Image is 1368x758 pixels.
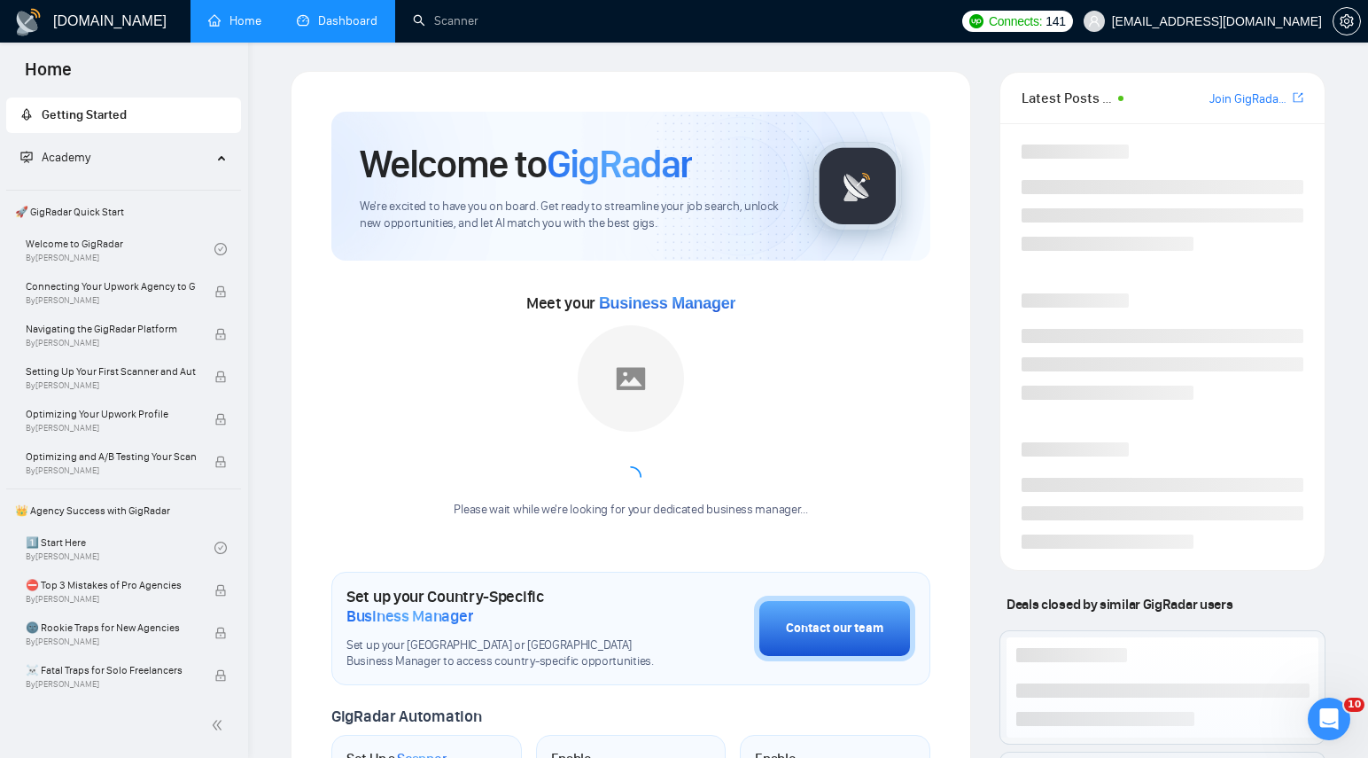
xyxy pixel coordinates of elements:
span: 🚀 GigRadar Quick Start [8,194,239,230]
div: Contact our team [786,619,883,638]
span: lock [214,627,227,639]
span: lock [214,328,227,340]
a: homeHome [208,13,261,28]
span: Meet your [526,293,735,313]
span: Optimizing Your Upwork Profile [26,405,196,423]
img: placeholder.png [578,325,684,432]
h1: Set up your Country-Specific [346,587,665,626]
h1: Welcome to [360,140,692,188]
iframe: Intercom live chat [1308,698,1350,740]
a: dashboardDashboard [297,13,377,28]
span: export [1293,90,1303,105]
span: By [PERSON_NAME] [26,465,196,476]
span: ☠️ Fatal Traps for Solo Freelancers [26,661,196,679]
span: Optimizing and A/B Testing Your Scanner for Better Results [26,448,196,465]
button: setting [1333,7,1361,35]
span: By [PERSON_NAME] [26,380,196,391]
span: By [PERSON_NAME] [26,338,196,348]
span: Home [11,57,86,94]
span: double-left [211,716,229,734]
span: 👑 Agency Success with GigRadar [8,493,239,528]
img: logo [14,8,43,36]
span: check-circle [214,542,227,554]
span: Connecting Your Upwork Agency to GigRadar [26,277,196,295]
span: Business Manager [346,606,473,626]
span: check-circle [214,243,227,255]
span: By [PERSON_NAME] [26,679,196,690]
li: Getting Started [6,98,241,133]
span: loading [620,466,641,488]
a: setting [1333,14,1361,28]
span: Set up your [GEOGRAPHIC_DATA] or [GEOGRAPHIC_DATA] Business Manager to access country-specific op... [346,637,665,671]
a: Welcome to GigRadarBy[PERSON_NAME] [26,230,214,269]
span: Business Manager [599,294,735,312]
span: lock [214,456,227,468]
span: We're excited to have you on board. Get ready to streamline your job search, unlock new opportuni... [360,199,785,232]
span: Navigating the GigRadar Platform [26,320,196,338]
span: Deals closed by similar GigRadar users [999,589,1240,620]
span: lock [214,669,227,682]
span: 10 [1344,698,1364,712]
a: searchScanner [413,13,478,28]
span: Setting Up Your First Scanner and Auto-Bidder [26,363,196,380]
button: Contact our team [754,596,915,661]
span: Academy [20,150,90,165]
span: By [PERSON_NAME] [26,295,196,306]
span: rocket [20,108,33,121]
span: 🌚 Rookie Traps for New Agencies [26,619,196,637]
span: Getting Started [42,107,127,122]
span: lock [214,413,227,426]
span: GigRadar Automation [331,707,481,726]
span: By [PERSON_NAME] [26,423,196,434]
span: By [PERSON_NAME] [26,594,196,605]
span: Connects: [989,12,1042,31]
img: upwork-logo.png [969,14,983,28]
a: Join GigRadar Slack Community [1209,90,1289,109]
img: gigradar-logo.png [813,142,902,231]
span: Latest Posts from the GigRadar Community [1022,87,1113,109]
span: setting [1333,14,1360,28]
a: 1️⃣ Start HereBy[PERSON_NAME] [26,528,214,567]
a: export [1293,90,1303,106]
span: lock [214,371,227,383]
span: By [PERSON_NAME] [26,637,196,647]
span: 141 [1045,12,1065,31]
span: GigRadar [547,140,692,188]
span: fund-projection-screen [20,151,33,163]
span: lock [214,584,227,597]
span: user [1088,15,1100,27]
div: Please wait while we're looking for your dedicated business manager... [443,502,818,519]
span: Academy [42,150,90,165]
span: ⛔ Top 3 Mistakes of Pro Agencies [26,576,196,594]
span: lock [214,285,227,298]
